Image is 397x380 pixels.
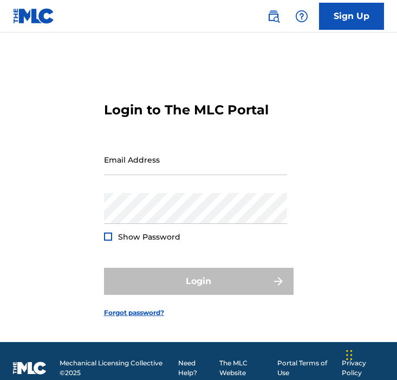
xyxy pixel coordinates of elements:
[291,5,313,27] div: Help
[277,358,335,378] a: Portal Terms of Use
[13,362,47,375] img: logo
[295,10,308,23] img: help
[104,102,269,118] h3: Login to The MLC Portal
[13,8,55,24] img: MLC Logo
[343,328,397,380] iframe: Chat Widget
[319,3,384,30] a: Sign Up
[104,308,164,318] a: Forgot password?
[219,358,271,378] a: The MLC Website
[267,10,280,23] img: search
[346,339,353,371] div: Drag
[60,358,172,378] span: Mechanical Licensing Collective © 2025
[118,232,180,242] span: Show Password
[263,5,284,27] a: Public Search
[178,358,213,378] a: Need Help?
[342,358,384,378] a: Privacy Policy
